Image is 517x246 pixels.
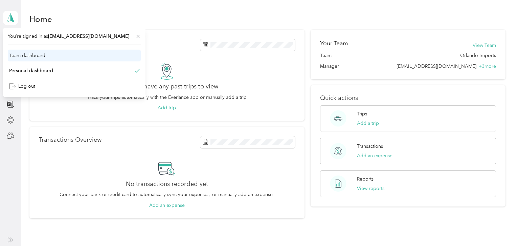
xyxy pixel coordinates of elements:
[9,52,45,59] div: Team dashboard
[60,191,274,198] p: Connect your bank or credit card to automatically sync your expenses, or manually add an expense.
[357,143,383,150] p: Transactions
[158,104,176,111] button: Add trip
[48,33,129,39] span: [EMAIL_ADDRESS][DOMAIN_NAME]
[320,52,332,59] span: Team
[479,63,496,69] span: + 3 more
[320,63,339,70] span: Manager
[9,67,53,74] div: Personal dashboard
[357,185,384,192] button: View reports
[320,94,496,102] p: Quick actions
[9,83,35,90] div: Log out
[39,136,102,143] p: Transactions Overview
[357,152,392,159] button: Add an expense
[8,33,141,40] span: You’re signed in as
[87,94,247,101] p: Track your trips automatically with the Everlance app or manually add a trip
[126,181,208,188] h2: No transactions recorded yet
[460,52,496,59] span: Orlando Imports
[357,175,374,183] p: Reports
[320,39,348,48] h2: Your Team
[397,63,476,69] span: [EMAIL_ADDRESS][DOMAIN_NAME]
[479,208,517,246] iframe: Everlance-gr Chat Button Frame
[29,16,52,23] h1: Home
[357,110,367,117] p: Trips
[473,42,496,49] button: View Team
[116,83,218,90] h2: You don’t have any past trips to view
[149,202,185,209] button: Add an expense
[357,120,379,127] button: Add a trip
